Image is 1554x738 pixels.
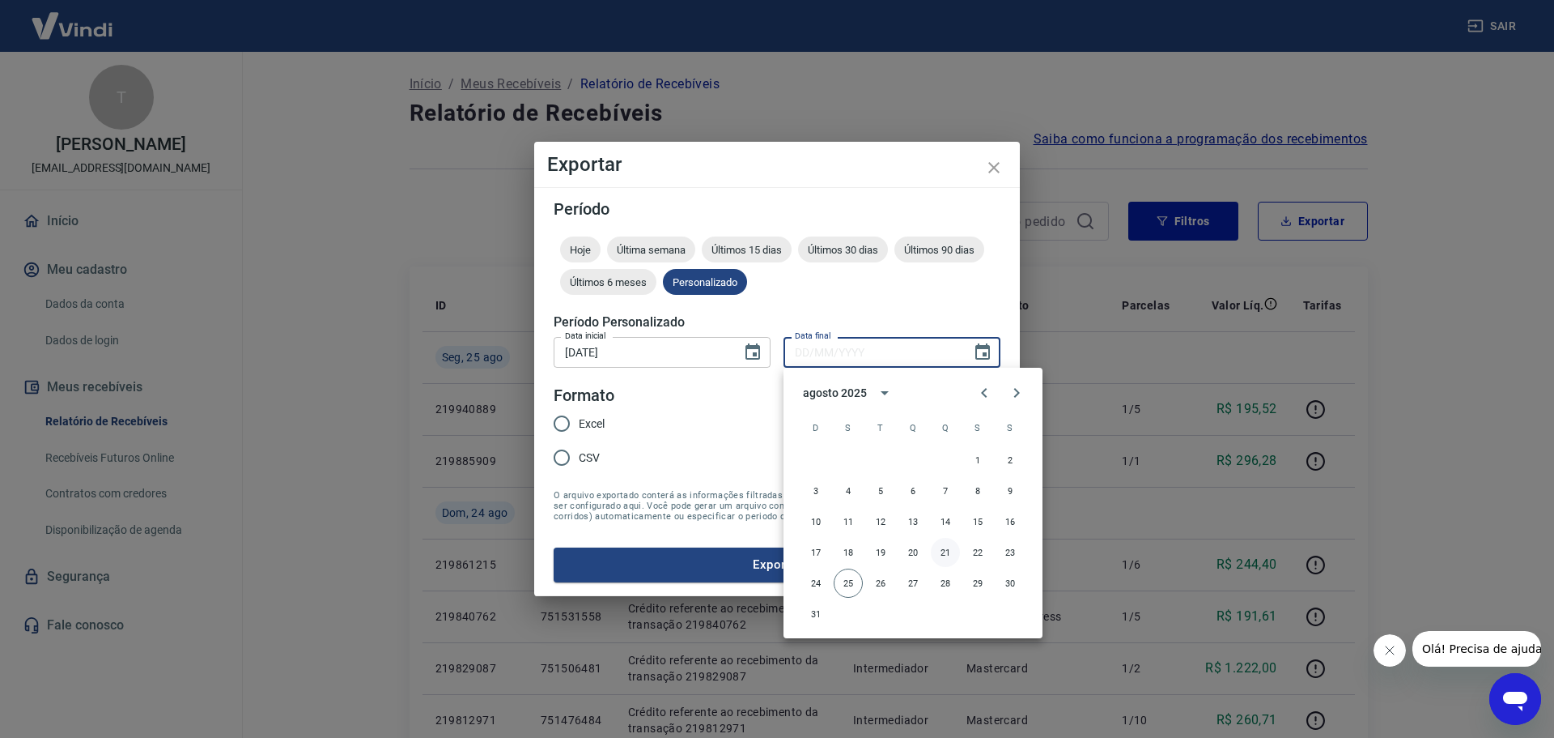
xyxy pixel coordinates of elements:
div: Últimos 90 dias [894,237,984,262]
h5: Período Personalizado [554,314,1000,331]
span: sexta-feira [963,412,992,444]
span: quinta-feira [931,412,960,444]
button: 31 [801,599,830,629]
div: Personalizado [663,269,747,295]
button: calendar view is open, switch to year view [871,379,898,407]
button: 13 [898,507,928,536]
button: 9 [996,476,1025,506]
button: 10 [801,507,830,536]
button: 18 [834,538,863,567]
span: Excel [579,416,605,433]
span: quarta-feira [898,412,928,444]
span: O arquivo exportado conterá as informações filtradas na tela anterior com exceção do período que ... [554,490,1000,522]
iframe: Fechar mensagem [1374,634,1406,667]
span: Últimos 30 dias [798,244,888,256]
button: 21 [931,538,960,567]
button: 19 [866,538,895,567]
button: 12 [866,507,895,536]
iframe: Botão para abrir a janela de mensagens [1489,673,1541,725]
h5: Período [554,201,1000,217]
button: 26 [866,569,895,598]
button: 20 [898,538,928,567]
div: Últimos 15 dias [702,237,792,262]
button: 14 [931,507,960,536]
span: terça-feira [866,412,895,444]
button: 4 [834,476,863,506]
div: Hoje [560,237,601,262]
button: Next month [1000,377,1033,409]
button: 2 [996,446,1025,475]
button: 15 [963,507,992,536]
label: Data final [795,330,831,342]
div: Última semana [607,237,695,262]
button: 11 [834,507,863,536]
button: 5 [866,476,895,506]
legend: Formato [554,384,614,407]
button: 25 [834,569,863,598]
button: 27 [898,569,928,598]
span: domingo [801,412,830,444]
button: 28 [931,569,960,598]
span: Hoje [560,244,601,256]
button: 24 [801,569,830,598]
button: 16 [996,507,1025,536]
label: Data inicial [565,330,606,342]
iframe: Mensagem da empresa [1412,631,1541,667]
button: Exportar [554,548,1000,582]
button: 1 [963,446,992,475]
button: close [974,148,1013,187]
span: Últimos 90 dias [894,244,984,256]
input: DD/MM/YYYY [554,337,730,367]
button: 29 [963,569,992,598]
span: sábado [996,412,1025,444]
button: 23 [996,538,1025,567]
button: 17 [801,538,830,567]
button: 3 [801,476,830,506]
span: Última semana [607,244,695,256]
span: segunda-feira [834,412,863,444]
button: 22 [963,538,992,567]
button: Choose date, selected date is 21 de ago de 2025 [737,336,769,369]
span: CSV [579,450,600,467]
div: agosto 2025 [803,385,866,402]
button: 30 [996,569,1025,598]
button: 8 [963,476,992,506]
input: DD/MM/YYYY [783,337,960,367]
button: Previous month [968,377,1000,409]
h4: Exportar [547,155,1007,174]
span: Últimos 6 meses [560,276,656,288]
div: Últimos 30 dias [798,237,888,262]
button: 7 [931,476,960,506]
div: Últimos 6 meses [560,269,656,295]
button: 6 [898,476,928,506]
span: Olá! Precisa de ajuda? [10,11,136,24]
span: Personalizado [663,276,747,288]
button: Choose date [966,336,999,369]
span: Últimos 15 dias [702,244,792,256]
